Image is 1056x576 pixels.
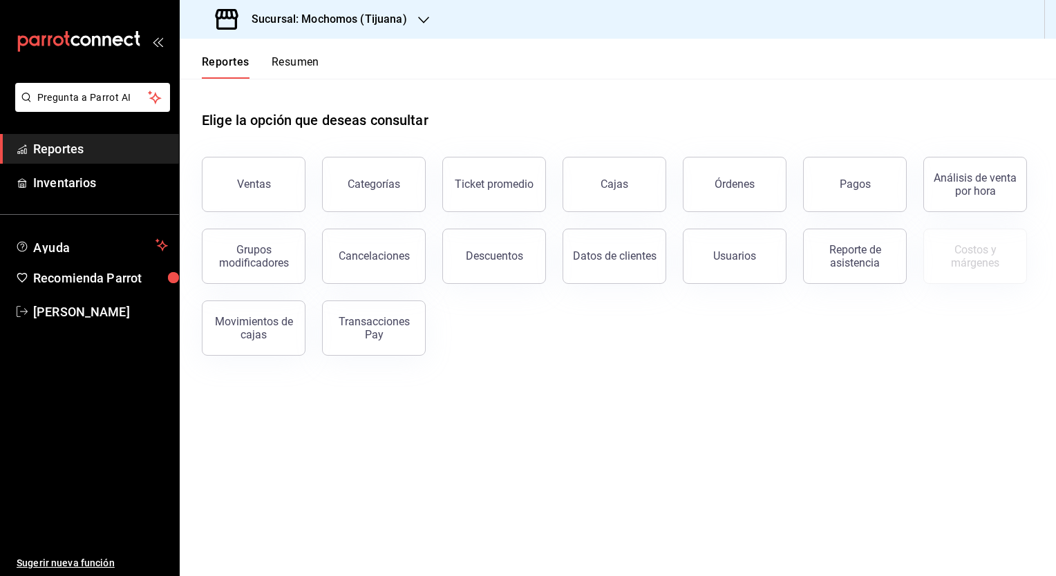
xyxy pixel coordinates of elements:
[17,556,168,570] span: Sugerir nueva función
[803,157,907,212] button: Pagos
[932,171,1018,198] div: Análisis de venta por hora
[202,300,305,356] button: Movimientos de cajas
[455,177,534,191] div: Ticket promedio
[932,243,1018,269] div: Costos y márgenes
[211,315,296,341] div: Movimientos de cajas
[237,177,271,191] div: Ventas
[33,173,168,192] span: Inventarios
[202,229,305,284] button: Grupos modificadores
[331,315,417,341] div: Transacciones Pay
[563,157,666,212] button: Cajas
[33,303,168,321] span: [PERSON_NAME]
[563,229,666,284] button: Datos de clientes
[715,177,755,191] div: Órdenes
[348,177,400,191] div: Categorías
[601,177,628,191] div: Cajas
[322,229,426,284] button: Cancelaciones
[202,55,249,79] button: Reportes
[33,237,150,253] span: Ayuda
[683,229,786,284] button: Usuarios
[573,249,657,262] div: Datos de clientes
[211,243,296,269] div: Grupos modificadores
[803,229,907,284] button: Reporte de asistencia
[322,157,426,212] button: Categorías
[241,11,407,28] h3: Sucursal: Mochomos (Tijuana)
[923,157,1027,212] button: Análisis de venta por hora
[683,157,786,212] button: Órdenes
[37,90,149,105] span: Pregunta a Parrot AI
[152,36,163,47] button: open_drawer_menu
[10,100,170,115] a: Pregunta a Parrot AI
[322,300,426,356] button: Transacciones Pay
[923,229,1027,284] button: Contrata inventarios para ver este reporte
[202,157,305,212] button: Ventas
[442,229,546,284] button: Descuentos
[272,55,319,79] button: Resumen
[202,55,319,79] div: navigation tabs
[713,249,756,262] div: Usuarios
[442,157,546,212] button: Ticket promedio
[339,249,410,262] div: Cancelaciones
[202,110,428,131] h1: Elige la opción que deseas consultar
[466,249,523,262] div: Descuentos
[15,83,170,112] button: Pregunta a Parrot AI
[33,269,168,287] span: Recomienda Parrot
[840,177,871,191] div: Pagos
[33,140,168,158] span: Reportes
[812,243,898,269] div: Reporte de asistencia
